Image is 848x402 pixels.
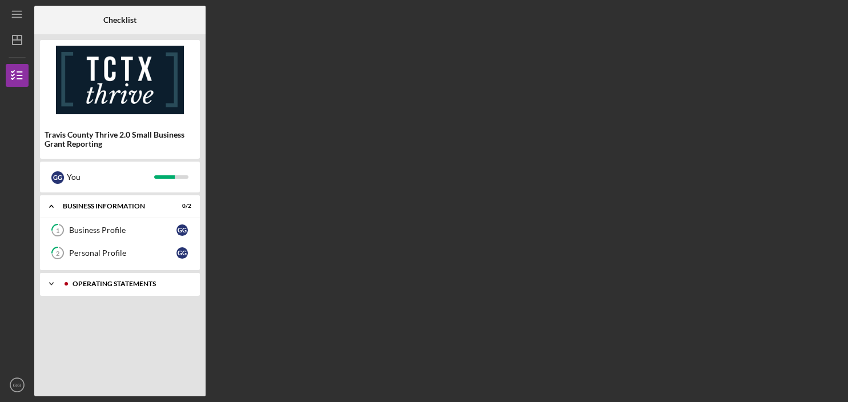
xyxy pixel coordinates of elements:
[56,250,59,257] tspan: 2
[73,280,186,287] div: Operating Statements
[46,219,194,242] a: 1Business ProfileGG
[176,224,188,236] div: G G
[171,203,191,210] div: 0 / 2
[69,226,176,235] div: Business Profile
[45,130,195,148] div: Travis County Thrive 2.0 Small Business Grant Reporting
[13,382,22,388] text: GG
[103,15,136,25] b: Checklist
[63,203,163,210] div: BUSINESS INFORMATION
[176,247,188,259] div: G G
[40,46,200,114] img: Product logo
[51,171,64,184] div: G G
[69,248,176,258] div: Personal Profile
[46,242,194,264] a: 2Personal ProfileGG
[6,373,29,396] button: GG
[56,227,59,234] tspan: 1
[67,167,154,187] div: You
